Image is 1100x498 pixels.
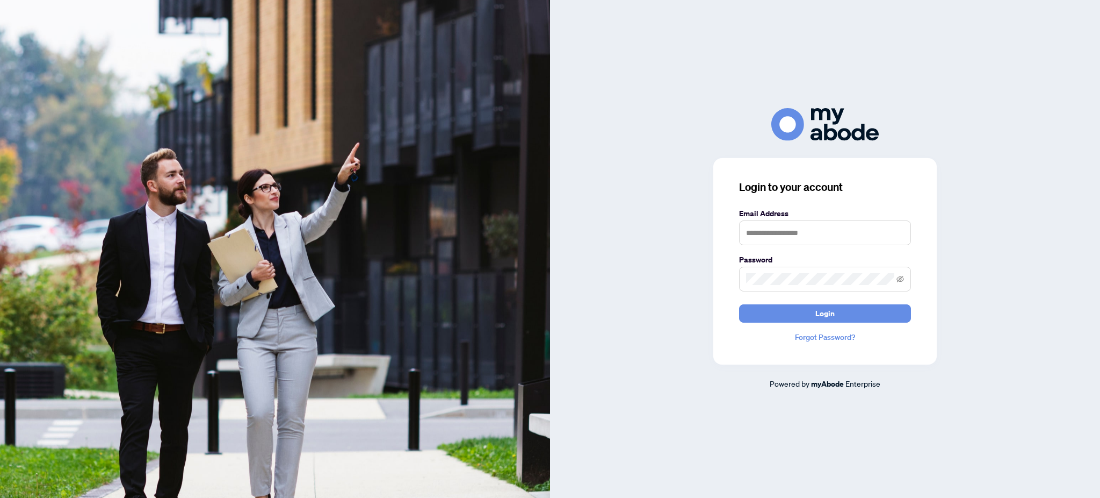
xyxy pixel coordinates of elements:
[815,305,835,322] span: Login
[739,254,911,266] label: Password
[896,275,904,283] span: eye-invisible
[739,331,911,343] a: Forgot Password?
[845,379,880,388] span: Enterprise
[739,208,911,219] label: Email Address
[771,108,879,141] img: ma-logo
[811,378,844,390] a: myAbode
[739,304,911,323] button: Login
[739,180,911,195] h3: Login to your account
[770,379,809,388] span: Powered by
